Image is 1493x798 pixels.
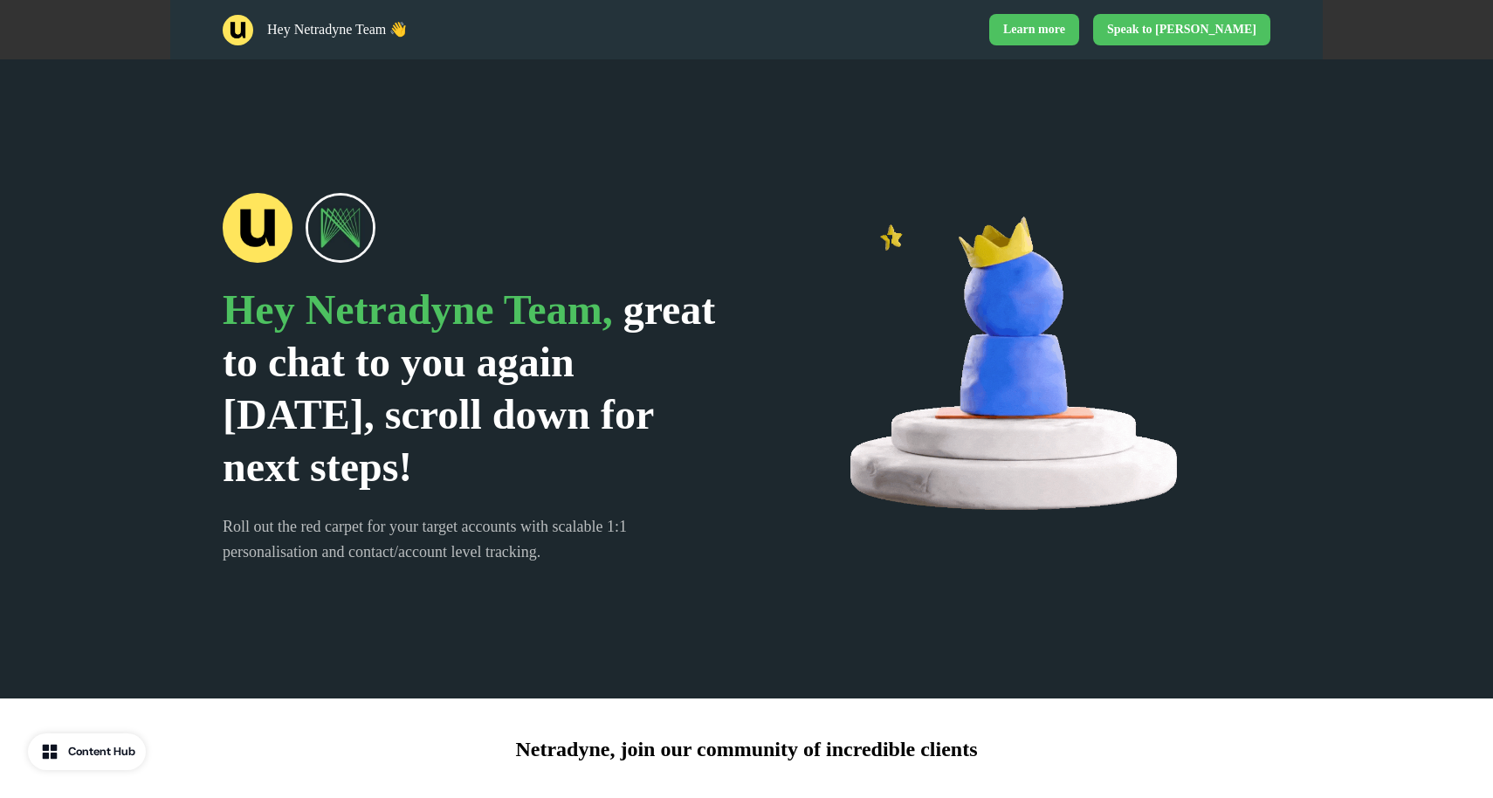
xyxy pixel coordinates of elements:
div: Content Hub [68,743,135,760]
a: Speak to [PERSON_NAME] [1093,14,1270,45]
button: Content Hub [28,733,146,770]
span: Roll out the red carpet for your target accounts with scalable 1:1 personalisation and contact/ac... [223,518,627,561]
p: Netradyne, join our community of incredible clients [515,733,977,765]
span: Hey Netradyne Team, [223,286,613,333]
a: Learn more [989,14,1079,45]
p: Hey Netradyne Team 👋 [267,19,407,40]
span: great to chat to you again [DATE], scroll down for next steps! [223,286,715,490]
